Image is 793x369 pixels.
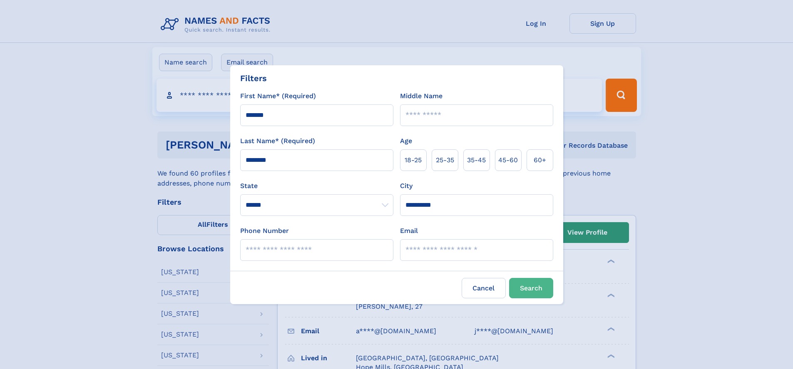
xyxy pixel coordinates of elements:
label: Middle Name [400,91,442,101]
span: 60+ [534,155,546,165]
label: State [240,181,393,191]
span: 45‑60 [498,155,518,165]
label: City [400,181,413,191]
div: Filters [240,72,267,84]
label: Cancel [462,278,506,298]
span: 18‑25 [405,155,422,165]
span: 25‑35 [436,155,454,165]
label: Last Name* (Required) [240,136,315,146]
button: Search [509,278,553,298]
label: Email [400,226,418,236]
label: Phone Number [240,226,289,236]
label: Age [400,136,412,146]
label: First Name* (Required) [240,91,316,101]
span: 35‑45 [467,155,486,165]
